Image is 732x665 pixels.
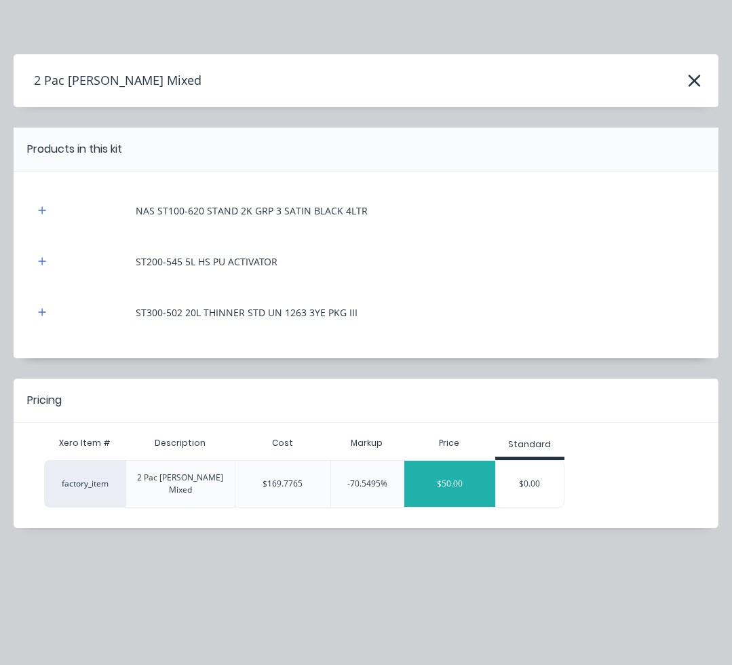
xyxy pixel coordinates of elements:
div: Markup [330,430,404,457]
div: Standard [508,438,551,451]
div: -70.5495% [330,460,404,508]
h4: 2 Pac [PERSON_NAME] Mixed [14,68,201,94]
div: factory_item [44,460,126,508]
div: Pricing [27,392,62,408]
div: ST300-502 20L THINNER STD UN 1263 3YE PKG III [136,305,358,320]
div: Cost [235,430,330,457]
div: ST200-545 5L HS PU ACTIVATOR [136,254,277,269]
div: Products in this kit [27,141,122,157]
div: NAS ST100-620 STAND 2K GRP 3 SATIN BLACK 4LTR [136,204,368,218]
div: Price [404,430,495,457]
div: $169.7765 [235,460,330,508]
div: $0.00 [496,467,564,501]
div: Description [144,426,216,460]
div: 2 Pac [PERSON_NAME] Mixed [137,472,224,496]
div: Xero Item # [44,430,126,457]
div: $50.00 [404,467,495,501]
